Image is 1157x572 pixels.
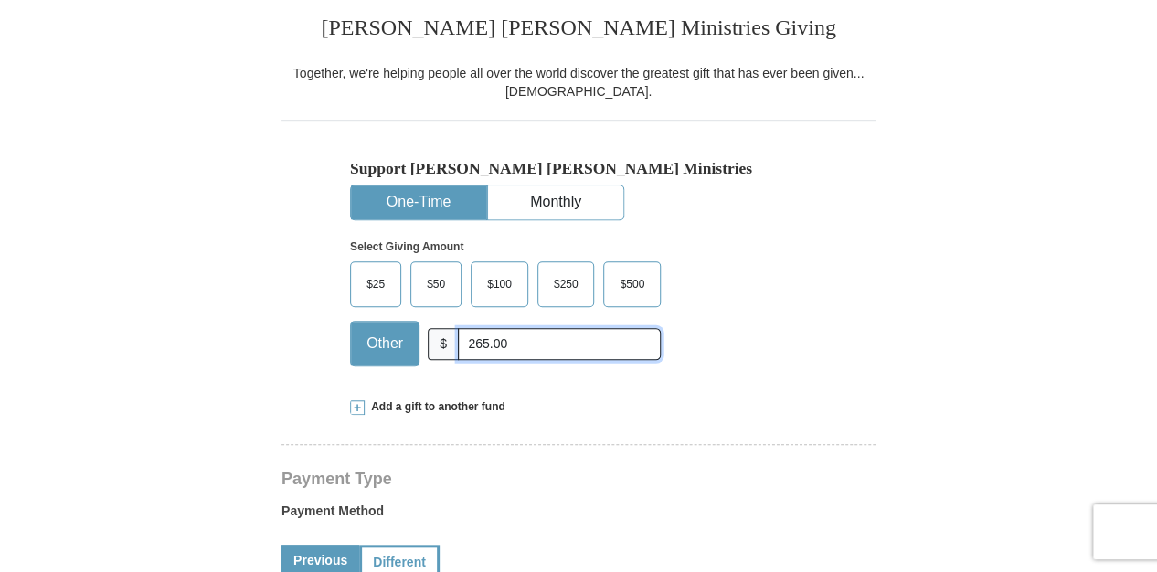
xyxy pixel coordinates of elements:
span: $ [428,328,459,360]
input: Other Amount [458,328,661,360]
div: Together, we're helping people all over the world discover the greatest gift that has ever been g... [281,64,876,101]
span: $100 [478,270,521,298]
button: Monthly [488,185,623,219]
span: $25 [357,270,394,298]
span: $250 [545,270,588,298]
span: Add a gift to another fund [365,399,505,415]
span: Other [357,330,412,357]
button: One-Time [351,185,486,219]
span: $50 [418,270,454,298]
strong: Select Giving Amount [350,240,463,253]
span: $500 [610,270,653,298]
label: Payment Method [281,502,876,529]
h4: Payment Type [281,471,876,486]
h5: Support [PERSON_NAME] [PERSON_NAME] Ministries [350,159,807,178]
